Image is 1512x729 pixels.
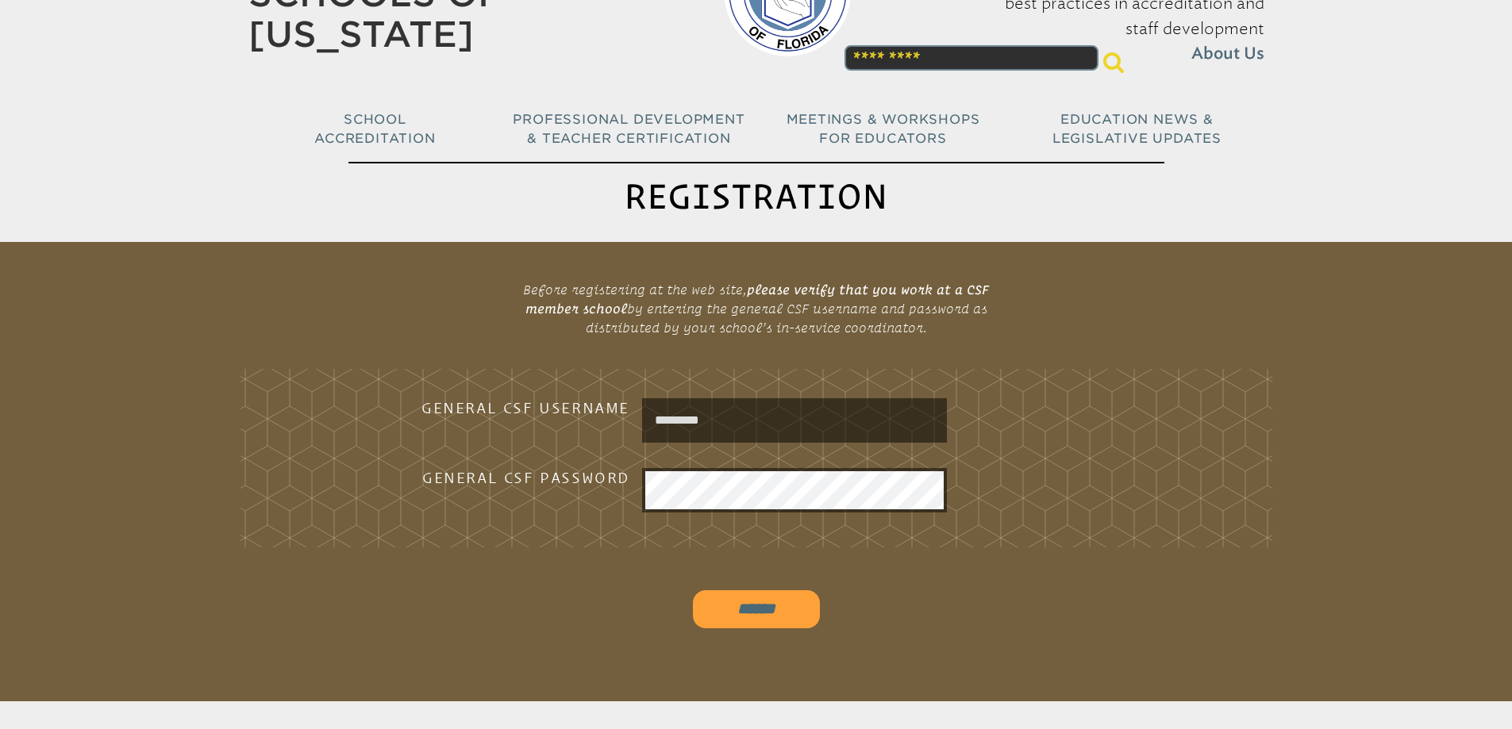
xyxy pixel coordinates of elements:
h3: General CSF Username [375,398,629,417]
span: Meetings & Workshops for Educators [787,112,980,146]
span: School Accreditation [314,112,435,146]
span: Education News & Legislative Updates [1052,112,1222,146]
p: Before registering at the web site, by entering the general CSF username and password as distribu... [496,274,1017,343]
span: About Us [1191,41,1264,67]
h3: General CSF Password [375,468,629,487]
h1: Registration [348,162,1164,229]
b: please verify that you work at a CSF member school [525,282,990,316]
span: Professional Development & Teacher Certification [513,112,744,146]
